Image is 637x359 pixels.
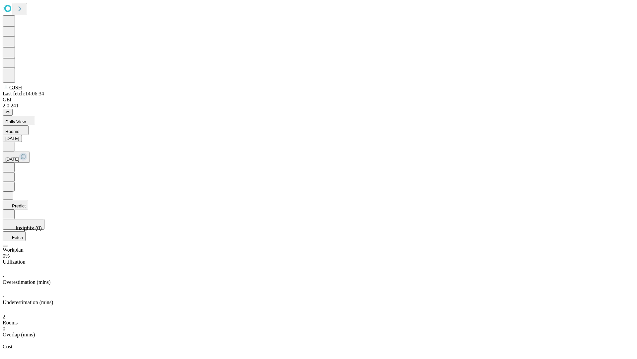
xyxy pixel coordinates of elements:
[3,231,26,241] button: Fetch
[3,259,25,265] span: Utilization
[3,294,4,299] span: -
[3,332,35,337] span: Overlap (mins)
[3,109,13,116] button: @
[3,320,18,325] span: Rooms
[3,273,4,279] span: -
[3,279,50,285] span: Overestimation (mins)
[3,338,4,343] span: -
[3,219,44,230] button: Insights (0)
[3,97,634,103] div: GEI
[3,135,22,142] button: [DATE]
[5,157,19,162] span: [DATE]
[3,314,5,319] span: 2
[3,103,634,109] div: 2.0.241
[3,152,30,163] button: [DATE]
[5,129,19,134] span: Rooms
[16,225,42,231] span: Insights (0)
[3,299,53,305] span: Underestimation (mins)
[5,119,26,124] span: Daily View
[3,125,29,135] button: Rooms
[5,110,10,115] span: @
[3,116,35,125] button: Daily View
[9,85,22,90] span: GJSH
[3,253,10,259] span: 0%
[3,344,12,349] span: Cost
[3,200,28,209] button: Predict
[3,326,5,331] span: 0
[3,91,44,96] span: Last fetch: 14:06:34
[3,247,24,253] span: Workplan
